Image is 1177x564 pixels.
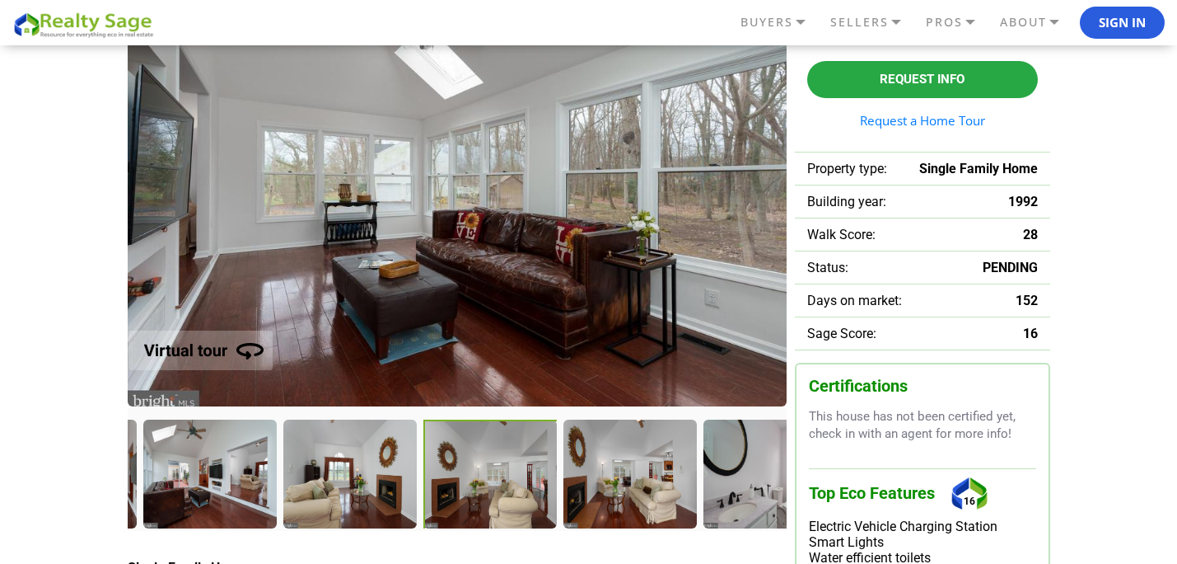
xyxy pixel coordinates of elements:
[1008,194,1038,209] span: 1992
[947,469,993,519] div: 16
[1080,7,1165,40] button: Sign In
[12,10,161,39] img: REALTY SAGE
[807,293,902,308] span: Days on market:
[922,8,996,36] a: PROS
[809,408,1036,444] p: This house has not been certified yet, check in with an agent for more info!
[1023,326,1038,341] span: 16
[919,161,1038,176] span: Single Family Home
[807,227,876,242] span: Walk Score:
[1016,293,1038,308] span: 152
[809,377,1036,396] h3: Certifications
[996,8,1080,36] a: ABOUT
[807,61,1038,98] button: Request Info
[807,260,848,275] span: Status:
[807,115,1038,127] a: Request a Home Tour
[736,8,826,36] a: BUYERS
[807,194,886,209] span: Building year:
[807,161,887,176] span: Property type:
[983,260,1038,275] span: PENDING
[809,468,1036,519] h3: Top Eco Features
[826,8,922,36] a: SELLERS
[1023,227,1038,242] span: 28
[807,326,876,341] span: Sage Score:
